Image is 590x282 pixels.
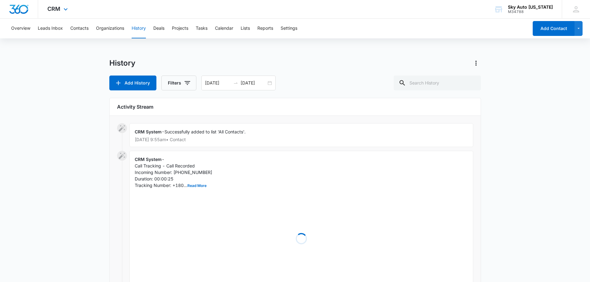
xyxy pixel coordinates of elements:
[38,19,63,38] button: Leads Inbox
[215,19,233,38] button: Calendar
[153,19,164,38] button: Deals
[172,19,188,38] button: Projects
[164,129,246,134] span: Successfully added to list 'All Contacts'.
[241,19,250,38] button: Lists
[132,19,146,38] button: History
[135,137,468,142] p: [DATE] 9:55am • Contact
[129,123,473,147] div: -
[161,76,196,90] button: Filters
[233,80,238,85] span: swap-right
[187,184,207,188] button: Read More
[241,80,266,86] input: End date
[508,10,553,14] div: account id
[394,76,481,90] input: Search History
[508,5,553,10] div: account name
[70,19,89,38] button: Contacts
[117,103,473,111] h6: Activity Stream
[109,59,135,68] h1: History
[205,80,231,86] input: Start date
[533,21,575,36] button: Add Contact
[471,58,481,68] button: Actions
[135,163,212,188] span: Call Tracking - Call Recorded Incoming Number: [PHONE_NUMBER] Duration: 00:00:25 Tracking Number:...
[257,19,273,38] button: Reports
[135,157,162,162] span: CRM System
[11,19,30,38] button: Overview
[281,19,297,38] button: Settings
[233,80,238,85] span: to
[47,6,60,12] span: CRM
[135,129,162,134] span: CRM System
[109,76,156,90] button: Add History
[196,19,208,38] button: Tasks
[96,19,124,38] button: Organizations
